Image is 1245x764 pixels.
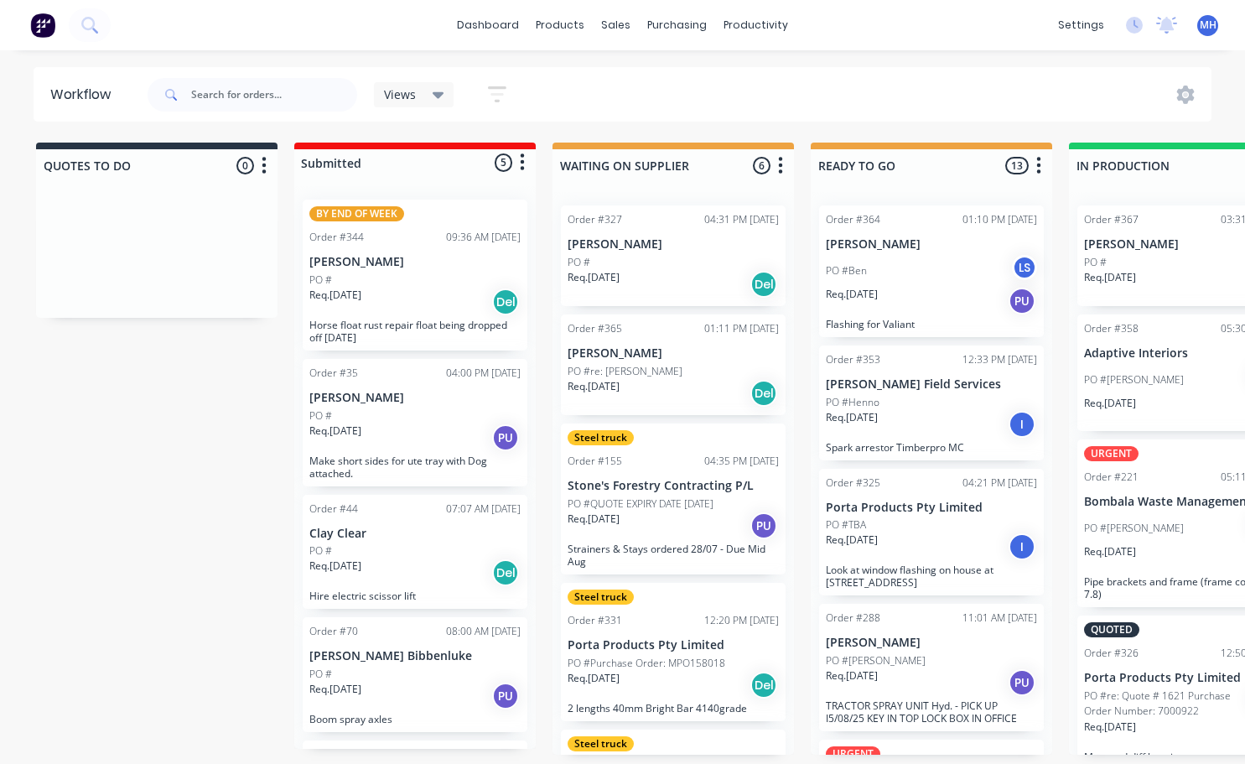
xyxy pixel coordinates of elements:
[568,638,779,652] p: Porta Products Pty Limited
[309,747,364,762] div: Order #109
[1009,533,1035,560] div: I
[704,454,779,469] div: 04:35 PM [DATE]
[826,318,1037,330] p: Flashing for Valiant
[309,682,361,697] p: Req. [DATE]
[303,495,527,610] div: Order #4407:07 AM [DATE]Clay ClearPO #Req.[DATE]DelHire electric scissor lift
[568,543,779,568] p: Strainers & Stays ordered 28/07 - Due Mid Aug
[568,512,620,527] p: Req. [DATE]
[568,364,682,379] p: PO #re: [PERSON_NAME]
[568,321,622,336] div: Order #365
[309,543,332,559] p: PO #
[568,671,620,686] p: Req. [DATE]
[962,212,1037,227] div: 01:10 PM [DATE]
[309,502,358,517] div: Order #44
[309,273,332,288] p: PO #
[750,512,777,539] div: PU
[446,230,521,245] div: 09:36 AM [DATE]
[191,78,357,112] input: Search for orders...
[750,672,777,699] div: Del
[446,366,521,381] div: 04:00 PM [DATE]
[1084,270,1136,285] p: Req. [DATE]
[1050,13,1113,38] div: settings
[568,237,779,252] p: [PERSON_NAME]
[309,590,521,602] p: Hire electric scissor lift
[568,212,622,227] div: Order #327
[1084,470,1139,485] div: Order #221
[309,624,358,639] div: Order #70
[446,624,521,639] div: 08:00 AM [DATE]
[1084,321,1139,336] div: Order #358
[1009,411,1035,438] div: I
[568,736,634,751] div: Steel truck
[593,13,639,38] div: sales
[492,424,519,451] div: PU
[826,501,1037,515] p: Porta Products Pty Limited
[826,668,878,683] p: Req. [DATE]
[561,583,786,721] div: Steel truckOrder #33112:20 PM [DATE]Porta Products Pty LimitedPO #Purchase Order: MPO158018Req.[D...
[704,613,779,628] div: 12:20 PM [DATE]
[309,408,332,424] p: PO #
[1084,212,1139,227] div: Order #367
[309,713,521,725] p: Boom spray axles
[1084,544,1136,559] p: Req. [DATE]
[826,746,880,761] div: URGENT
[309,424,361,439] p: Req. [DATE]
[826,237,1037,252] p: [PERSON_NAME]
[568,496,713,512] p: PO #QUOTE EXPIRY DATE [DATE]
[750,271,777,298] div: Del
[826,212,880,227] div: Order #364
[309,667,332,682] p: PO #
[568,454,622,469] div: Order #155
[704,212,779,227] div: 04:31 PM [DATE]
[449,13,527,38] a: dashboard
[309,391,521,405] p: [PERSON_NAME]
[826,395,879,410] p: PO #Henno
[384,86,416,103] span: Views
[309,649,521,663] p: [PERSON_NAME] Bibbenluke
[568,430,634,445] div: Steel truck
[568,590,634,605] div: Steel truck
[826,441,1037,454] p: Spark arrestor Timberpro MC
[1084,720,1136,735] p: Req. [DATE]
[30,13,55,38] img: Factory
[715,13,796,38] div: productivity
[568,346,779,361] p: [PERSON_NAME]
[309,319,521,344] p: Horse float rust repair float being dropped off [DATE]
[826,517,866,533] p: PO #TBA
[826,653,926,668] p: PO #[PERSON_NAME]
[826,636,1037,650] p: [PERSON_NAME]
[826,476,880,491] div: Order #325
[446,502,521,517] div: 07:07 AM [DATE]
[826,533,878,548] p: Req. [DATE]
[568,255,590,270] p: PO #
[561,314,786,415] div: Order #36501:11 PM [DATE][PERSON_NAME]PO #re: [PERSON_NAME]Req.[DATE]Del
[819,346,1044,460] div: Order #35312:33 PM [DATE][PERSON_NAME] Field ServicesPO #HennoReq.[DATE]ISpark arrestor Timberpro MC
[826,699,1037,725] p: TRACTOR SPRAY UNIT Hyd. - PICK UP I5/08/25 KEY IN TOP LOCK BOX IN OFFICE
[639,13,715,38] div: purchasing
[819,469,1044,596] div: Order #32504:21 PM [DATE]Porta Products Pty LimitedPO #TBAReq.[DATE]ILook at window flashing on h...
[568,270,620,285] p: Req. [DATE]
[309,255,521,269] p: [PERSON_NAME]
[309,366,358,381] div: Order #35
[826,287,878,302] p: Req. [DATE]
[561,205,786,306] div: Order #32704:31 PM [DATE][PERSON_NAME]PO #Req.[DATE]Del
[819,604,1044,731] div: Order #28811:01 AM [DATE][PERSON_NAME]PO #[PERSON_NAME]Req.[DATE]PUTRACTOR SPRAY UNIT Hyd. - PICK...
[826,410,878,425] p: Req. [DATE]
[1084,396,1136,411] p: Req. [DATE]
[492,288,519,315] div: Del
[962,611,1037,626] div: 11:01 AM [DATE]
[309,230,364,245] div: Order #344
[309,206,404,221] div: BY END OF WEEK
[826,352,880,367] div: Order #353
[1084,622,1139,637] div: QUOTED
[819,205,1044,337] div: Order #36401:10 PM [DATE][PERSON_NAME]PO #BenLSReq.[DATE]PUFlashing for Valiant
[303,617,527,732] div: Order #7008:00 AM [DATE][PERSON_NAME] BibbenlukePO #Req.[DATE]PUBoom spray axles
[704,321,779,336] div: 01:11 PM [DATE]
[750,380,777,407] div: Del
[303,359,527,486] div: Order #3504:00 PM [DATE][PERSON_NAME]PO #Req.[DATE]PUMake short sides for ute tray with Dog attac...
[568,613,622,628] div: Order #331
[1012,255,1037,280] div: LS
[1200,18,1216,33] span: MH
[492,683,519,709] div: PU
[1084,255,1107,270] p: PO #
